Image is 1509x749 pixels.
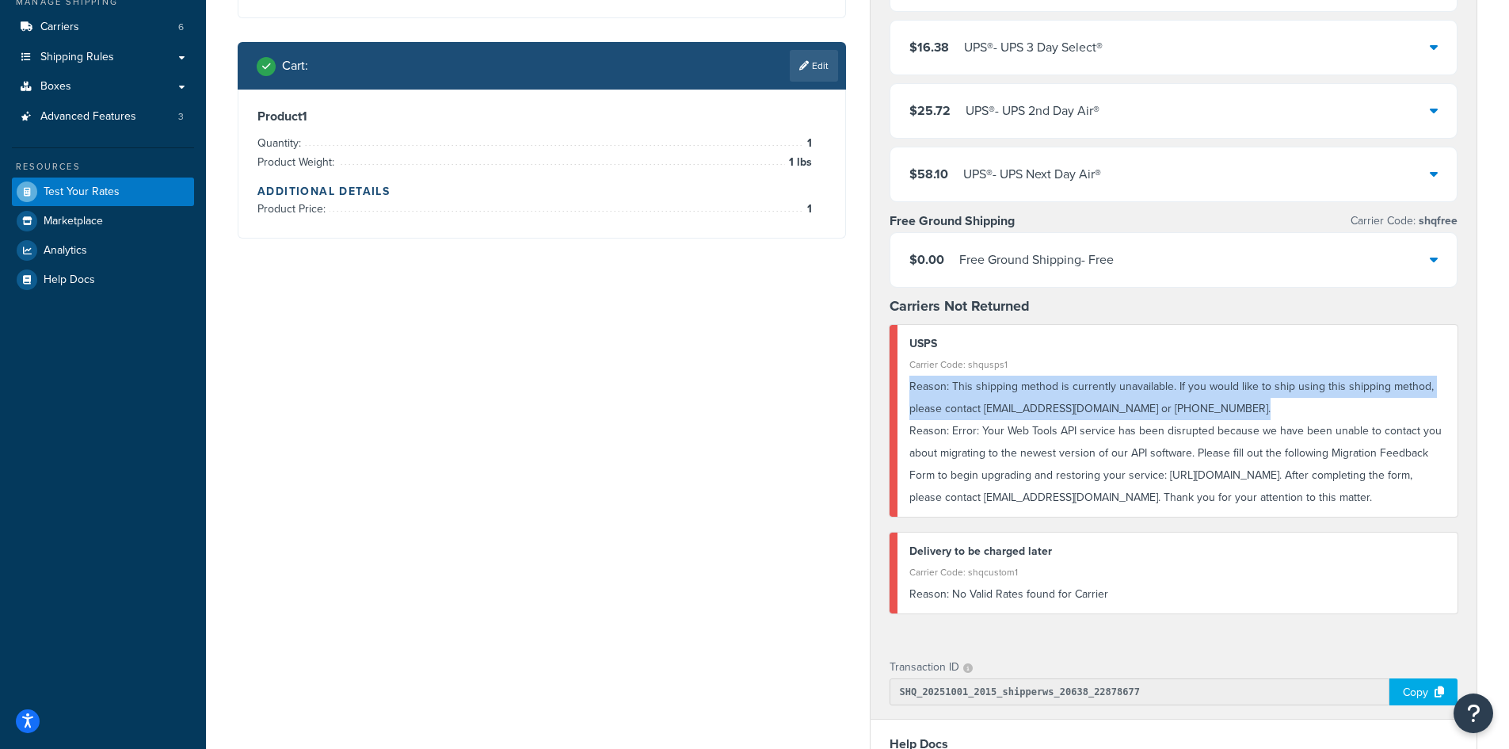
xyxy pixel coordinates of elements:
[12,13,194,42] a: Carriers6
[12,43,194,72] a: Shipping Rules
[257,154,338,170] span: Product Weight:
[12,102,194,132] li: Advanced Features
[44,273,95,287] span: Help Docs
[40,80,71,94] span: Boxes
[257,183,826,200] h4: Additional Details
[963,163,1101,185] div: UPS® - UPS Next Day Air®
[909,422,949,439] span: Reason:
[909,420,1446,509] div: Error: Your Web Tools API service has been disrupted because we have been unable to contact you a...
[890,656,959,678] p: Transaction ID
[1416,212,1458,229] span: shqfree
[12,266,194,294] a: Help Docs
[890,213,1015,229] h3: Free Ground Shipping
[909,250,944,269] span: $0.00
[909,583,1446,606] div: No Valid Rates found for Carrier
[890,296,1030,316] strong: Carriers Not Returned
[803,200,812,219] span: 1
[40,110,136,124] span: Advanced Features
[12,236,194,265] a: Analytics
[909,101,951,120] span: $25.72
[12,207,194,235] a: Marketplace
[44,185,120,199] span: Test Your Rates
[1351,210,1458,232] p: Carrier Code:
[959,249,1114,271] div: Free Ground Shipping - Free
[909,376,1446,420] div: This shipping method is currently unavailable. If you would like to ship using this shipping meth...
[44,244,87,258] span: Analytics
[790,50,838,82] a: Edit
[909,378,949,395] span: Reason:
[40,21,79,34] span: Carriers
[257,109,826,124] h3: Product 1
[1454,694,1493,733] button: Open Resource Center
[44,215,103,228] span: Marketplace
[12,160,194,174] div: Resources
[909,333,1446,355] div: USPS
[803,134,812,153] span: 1
[178,110,184,124] span: 3
[178,21,184,34] span: 6
[12,13,194,42] li: Carriers
[282,59,308,73] h2: Cart :
[785,153,812,172] span: 1 lbs
[909,38,949,56] span: $16.38
[257,135,305,151] span: Quantity:
[40,51,114,64] span: Shipping Rules
[909,353,1446,376] div: Carrier Code: shqusps1
[909,561,1446,583] div: Carrier Code: shqcustom1
[909,165,948,183] span: $58.10
[909,541,1446,563] div: Delivery to be charged later
[12,178,194,206] a: Test Your Rates
[12,72,194,101] a: Boxes
[966,100,1099,122] div: UPS® - UPS 2nd Day Air®
[909,586,949,602] span: Reason:
[1389,678,1458,705] div: Copy
[257,201,330,217] span: Product Price:
[964,36,1103,59] div: UPS® - UPS 3 Day Select®
[12,102,194,132] a: Advanced Features3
